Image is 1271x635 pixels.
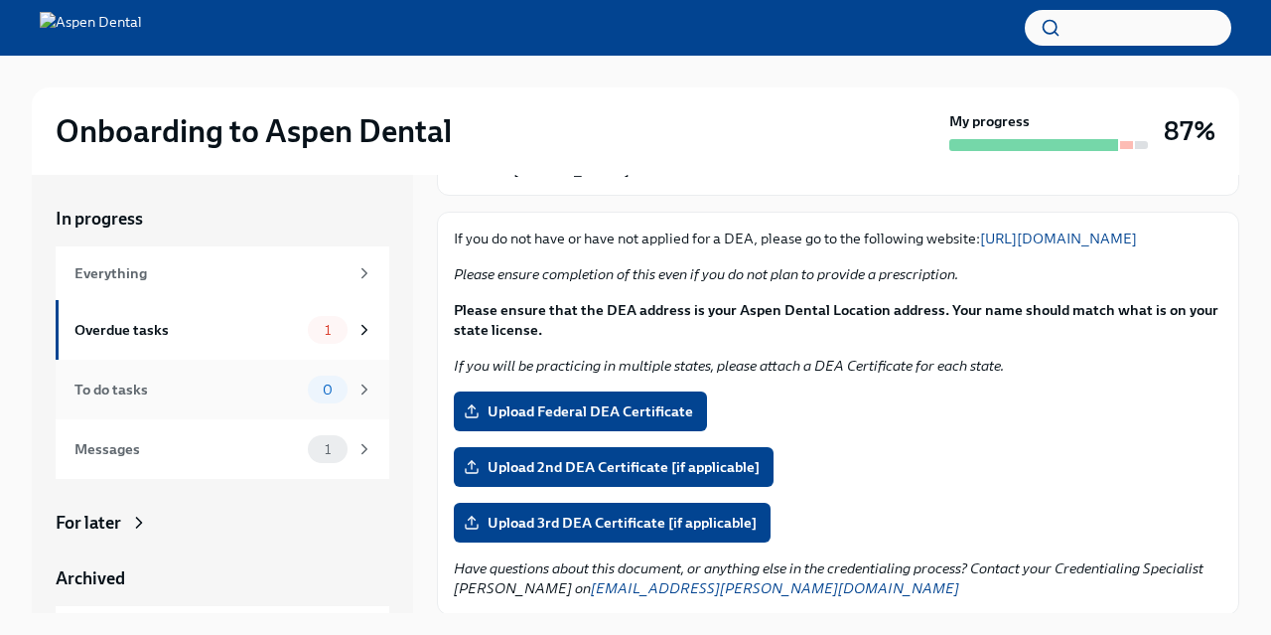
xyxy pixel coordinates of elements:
[56,300,389,360] a: Overdue tasks1
[56,360,389,419] a: To do tasks0
[56,111,452,151] h2: Onboarding to Aspen Dental
[74,438,300,460] div: Messages
[949,111,1030,131] strong: My progress
[980,230,1137,247] a: [URL][DOMAIN_NAME]
[56,511,389,535] a: For later
[74,379,300,400] div: To do tasks
[468,457,760,477] span: Upload 2nd DEA Certificate [if applicable]
[311,383,345,397] span: 0
[313,442,343,457] span: 1
[454,392,707,431] label: Upload Federal DEA Certificate
[454,447,774,487] label: Upload 2nd DEA Certificate [if applicable]
[1164,113,1215,149] h3: 87%
[56,511,121,535] div: For later
[40,12,142,44] img: Aspen Dental
[74,262,348,284] div: Everything
[468,401,693,421] span: Upload Federal DEA Certificate
[454,301,1218,339] strong: Please ensure that the DEA address is your Aspen Dental Location address. Your name should match ...
[454,503,771,543] label: Upload 3rd DEA Certificate [if applicable]
[454,559,1203,597] em: Have questions about this document, or anything else in the credentialing process? Contact your C...
[454,265,958,283] em: Please ensure completion of this even if you do not plan to provide a prescription.
[468,513,757,533] span: Upload 3rd DEA Certificate [if applicable]
[56,566,389,590] a: Archived
[74,319,300,341] div: Overdue tasks
[454,357,1004,375] em: If you will be practicing in multiple states, please attach a DEA Certificate for each state.
[56,246,389,300] a: Everything
[313,323,343,338] span: 1
[56,207,389,231] a: In progress
[454,229,1222,248] p: If you do not have or have not applied for a DEA, please go to the following website:
[591,579,959,597] a: [EMAIL_ADDRESS][PERSON_NAME][DOMAIN_NAME]
[56,419,389,479] a: Messages1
